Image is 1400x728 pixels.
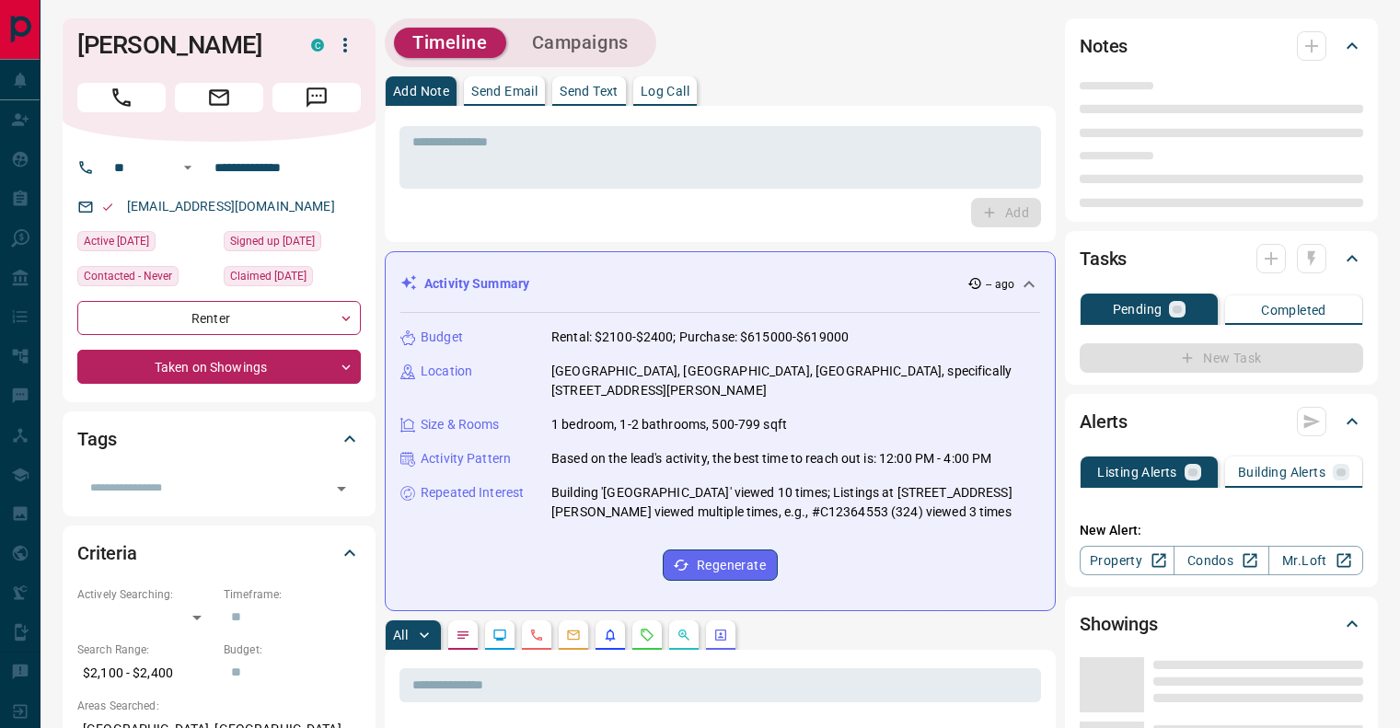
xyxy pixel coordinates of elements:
div: Alerts [1080,399,1363,444]
p: Listing Alerts [1097,466,1177,479]
svg: Emails [566,628,581,642]
h2: Notes [1080,31,1128,61]
span: Claimed [DATE] [230,267,307,285]
p: Location [421,362,472,381]
span: Email [175,83,263,112]
p: Budget: [224,641,361,658]
div: Criteria [77,531,361,575]
div: Notes [1080,24,1363,68]
p: Rental: $2100-$2400; Purchase: $615000-$619000 [551,328,849,347]
a: Property [1080,546,1174,575]
p: Activity Pattern [421,449,511,468]
div: Showings [1080,602,1363,646]
h2: Showings [1080,609,1158,639]
p: Timeframe: [224,586,361,603]
p: Building Alerts [1238,466,1325,479]
p: Pending [1113,303,1163,316]
div: condos.ca [311,39,324,52]
span: Call [77,83,166,112]
p: New Alert: [1080,521,1363,540]
button: Open [329,476,354,502]
span: Active [DATE] [84,232,149,250]
div: Sun Sep 07 2025 [77,231,214,257]
svg: Opportunities [677,628,691,642]
p: Areas Searched: [77,698,361,714]
span: Contacted - Never [84,267,172,285]
p: [GEOGRAPHIC_DATA], [GEOGRAPHIC_DATA], [GEOGRAPHIC_DATA], specifically [STREET_ADDRESS][PERSON_NAME] [551,362,1040,400]
span: Message [272,83,361,112]
h2: Tags [77,424,116,454]
div: Tags [77,417,361,461]
p: Activity Summary [424,274,529,294]
a: Mr.Loft [1268,546,1363,575]
div: Mon Sep 01 2025 [224,266,361,292]
svg: Listing Alerts [603,628,618,642]
p: Actively Searching: [77,586,214,603]
p: $2,100 - $2,400 [77,658,214,688]
button: Open [177,156,199,179]
div: Mon Sep 01 2025 [224,231,361,257]
h2: Tasks [1080,244,1127,273]
p: Send Email [471,85,538,98]
p: Repeated Interest [421,483,524,503]
p: All [393,629,408,641]
div: Activity Summary-- ago [400,267,1040,301]
h2: Criteria [77,538,137,568]
p: Building '[GEOGRAPHIC_DATA]' viewed 10 times; Listings at [STREET_ADDRESS][PERSON_NAME] viewed mu... [551,483,1040,522]
p: Budget [421,328,463,347]
svg: Calls [529,628,544,642]
p: Completed [1261,304,1326,317]
svg: Requests [640,628,654,642]
svg: Lead Browsing Activity [492,628,507,642]
h2: Alerts [1080,407,1128,436]
svg: Notes [456,628,470,642]
p: -- ago [986,276,1014,293]
p: 1 bedroom, 1-2 bathrooms, 500-799 sqft [551,415,787,434]
p: Search Range: [77,641,214,658]
p: Based on the lead's activity, the best time to reach out is: 12:00 PM - 4:00 PM [551,449,991,468]
button: Timeline [394,28,506,58]
p: Log Call [641,85,689,98]
h1: [PERSON_NAME] [77,30,283,60]
svg: Agent Actions [713,628,728,642]
svg: Email Valid [101,201,114,214]
div: Taken on Showings [77,350,361,384]
p: Add Note [393,85,449,98]
a: [EMAIL_ADDRESS][DOMAIN_NAME] [127,199,335,214]
p: Size & Rooms [421,415,500,434]
button: Regenerate [663,549,778,581]
a: Condos [1174,546,1268,575]
div: Tasks [1080,237,1363,281]
span: Signed up [DATE] [230,232,315,250]
p: Send Text [560,85,619,98]
div: Renter [77,301,361,335]
button: Campaigns [514,28,647,58]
